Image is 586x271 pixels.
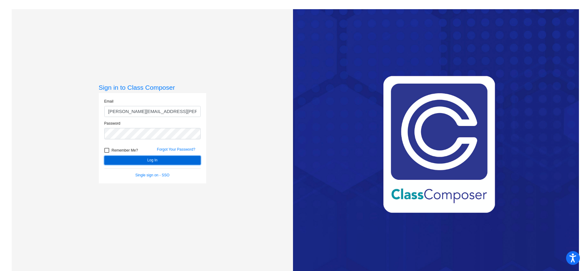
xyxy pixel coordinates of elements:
[104,156,201,165] button: Log In
[104,121,121,126] label: Password
[135,173,169,177] a: Single sign on - SSO
[112,147,138,154] span: Remember Me?
[99,84,206,91] h3: Sign in to Class Composer
[104,99,114,104] label: Email
[157,147,195,152] a: Forgot Your Password?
